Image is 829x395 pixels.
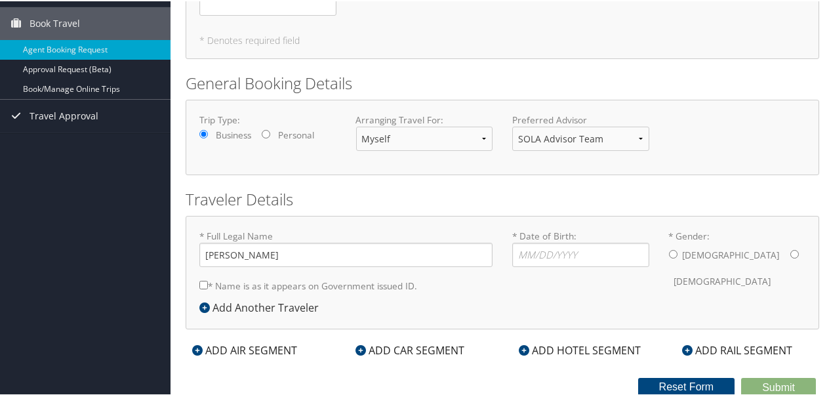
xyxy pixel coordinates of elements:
div: ADD HOTEL SEGMENT [512,341,647,357]
label: [DEMOGRAPHIC_DATA] [683,241,780,266]
div: ADD CAR SEGMENT [349,341,471,357]
label: Personal [278,127,314,140]
span: Travel Approval [30,98,98,131]
input: * Gender:[DEMOGRAPHIC_DATA][DEMOGRAPHIC_DATA] [669,249,677,257]
input: * Name is as it appears on Government issued ID. [199,280,208,288]
div: Add Another Traveler [199,299,325,314]
label: * Name is as it appears on Government issued ID. [199,272,417,297]
label: * Full Legal Name [199,228,493,266]
label: * Date of Birth: [512,228,649,266]
div: ADD RAIL SEGMENT [676,341,799,357]
label: * Gender: [669,228,806,293]
label: Preferred Advisor [512,112,649,125]
h5: * Denotes required field [199,35,805,44]
input: * Gender:[DEMOGRAPHIC_DATA][DEMOGRAPHIC_DATA] [790,249,799,257]
span: Book Travel [30,6,80,39]
label: [DEMOGRAPHIC_DATA] [674,268,771,293]
label: Arranging Travel For: [356,112,493,125]
label: Business [216,127,251,140]
label: Trip Type: [199,112,336,125]
button: Reset Form [638,377,735,395]
h2: General Booking Details [186,71,819,93]
div: ADD AIR SEGMENT [186,341,304,357]
input: * Full Legal Name [199,241,493,266]
h2: Traveler Details [186,187,819,209]
input: * Date of Birth: [512,241,649,266]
